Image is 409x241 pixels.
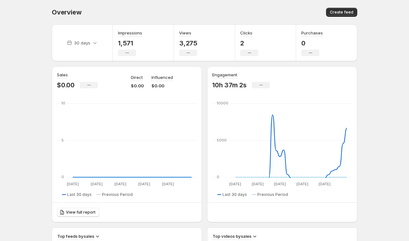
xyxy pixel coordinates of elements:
text: [DATE] [114,182,126,186]
h3: Purchases [301,30,323,36]
p: 3,275 [179,39,197,47]
p: $0.00 [151,82,173,89]
p: 0 [301,39,323,47]
span: Create feed [330,10,353,15]
span: Overview [52,8,81,16]
span: View full report [66,210,95,215]
text: 0 [217,175,219,179]
text: [DATE] [229,182,241,186]
text: [DATE] [252,182,264,186]
p: 30 days [74,40,90,46]
h3: Clicks [240,30,252,36]
text: [DATE] [91,182,103,186]
h3: Top feeds by sales [57,233,94,239]
text: [DATE] [274,182,286,186]
span: Previous Period [102,192,133,197]
span: Last 30 days [67,192,92,197]
text: [DATE] [67,182,79,186]
h3: Impressions [118,30,142,36]
h3: Engagement [212,72,237,78]
text: 5000 [217,138,227,142]
a: View full report [57,208,99,217]
p: Influenced [151,74,173,81]
text: 5 [61,138,64,142]
text: [DATE] [162,182,174,186]
p: 1,571 [118,39,142,47]
h3: Top videos by sales [213,233,251,239]
h3: Views [179,30,191,36]
span: Previous Period [257,192,288,197]
span: Last 30 days [223,192,247,197]
text: [DATE] [296,182,308,186]
text: 0 [61,175,64,179]
text: [DATE] [138,182,150,186]
text: 10000 [217,101,228,105]
text: 10 [61,101,65,105]
h3: Sales [57,72,68,78]
p: 2 [240,39,258,47]
button: Create feed [326,8,357,17]
p: $0.00 [131,82,144,89]
text: [DATE] [319,182,331,186]
p: $0.00 [57,81,75,89]
p: 10h 37m 2s [212,81,247,89]
p: Direct [131,74,143,81]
